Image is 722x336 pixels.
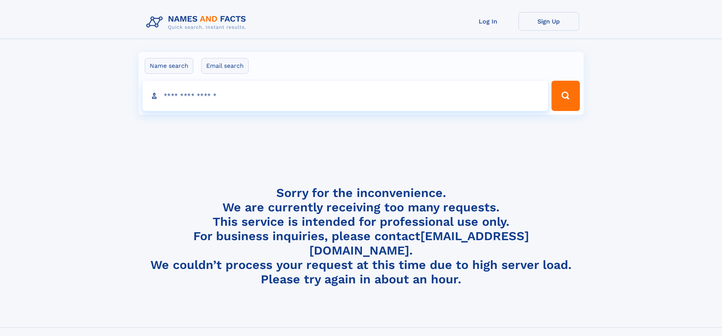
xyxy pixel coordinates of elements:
[143,12,252,33] img: Logo Names and Facts
[201,58,249,74] label: Email search
[143,186,579,287] h4: Sorry for the inconvenience. We are currently receiving too many requests. This service is intend...
[309,229,529,258] a: [EMAIL_ADDRESS][DOMAIN_NAME]
[143,81,548,111] input: search input
[458,12,518,31] a: Log In
[145,58,193,74] label: Name search
[518,12,579,31] a: Sign Up
[551,81,579,111] button: Search Button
